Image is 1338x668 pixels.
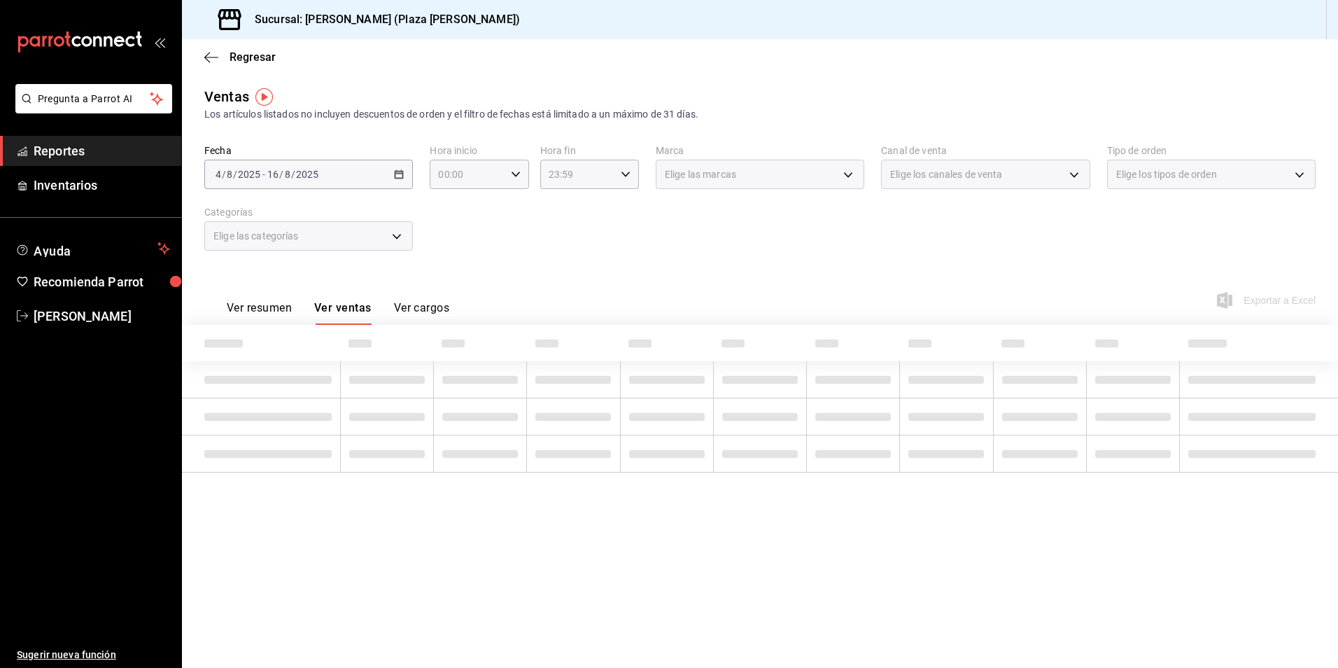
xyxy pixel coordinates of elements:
[204,50,276,64] button: Regresar
[314,301,372,325] button: Ver ventas
[284,169,291,180] input: --
[226,169,233,180] input: --
[233,169,237,180] span: /
[890,167,1002,181] span: Elige los canales de venta
[1107,146,1316,155] label: Tipo de orden
[10,102,172,116] a: Pregunta a Parrot AI
[17,648,170,662] span: Sugerir nueva función
[237,169,261,180] input: ----
[34,307,170,326] span: [PERSON_NAME]
[295,169,319,180] input: ----
[881,146,1090,155] label: Canal de venta
[15,84,172,113] button: Pregunta a Parrot AI
[291,169,295,180] span: /
[227,301,449,325] div: navigation tabs
[227,301,292,325] button: Ver resumen
[34,141,170,160] span: Reportes
[279,169,283,180] span: /
[34,240,152,257] span: Ayuda
[255,88,273,106] img: Tooltip marker
[540,146,639,155] label: Hora fin
[204,107,1316,122] div: Los artículos listados no incluyen descuentos de orden y el filtro de fechas está limitado a un m...
[665,167,736,181] span: Elige las marcas
[656,146,864,155] label: Marca
[222,169,226,180] span: /
[154,36,165,48] button: open_drawer_menu
[244,11,520,28] h3: Sucursal: [PERSON_NAME] (Plaza [PERSON_NAME])
[394,301,450,325] button: Ver cargos
[430,146,528,155] label: Hora inicio
[204,207,413,217] label: Categorías
[204,146,413,155] label: Fecha
[262,169,265,180] span: -
[230,50,276,64] span: Regresar
[267,169,279,180] input: --
[34,176,170,195] span: Inventarios
[204,86,249,107] div: Ventas
[1116,167,1217,181] span: Elige los tipos de orden
[34,272,170,291] span: Recomienda Parrot
[38,92,150,106] span: Pregunta a Parrot AI
[213,229,299,243] span: Elige las categorías
[215,169,222,180] input: --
